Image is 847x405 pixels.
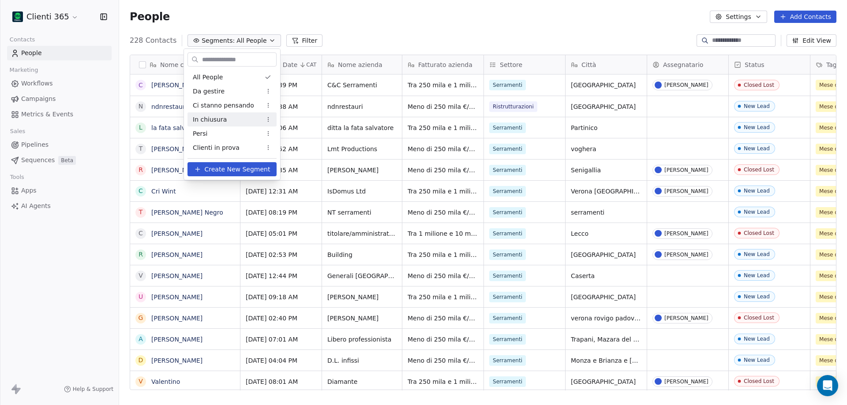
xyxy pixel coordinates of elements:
button: Create New Segment [187,162,277,176]
span: Persi [193,129,208,138]
span: Da gestire [193,87,225,96]
span: In chiusura [193,115,227,124]
div: Suggestions [187,70,277,155]
span: Ci stanno pensando [193,101,254,110]
span: Create New Segment [205,165,270,174]
span: All People [193,73,223,82]
span: Clienti in prova [193,143,240,152]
